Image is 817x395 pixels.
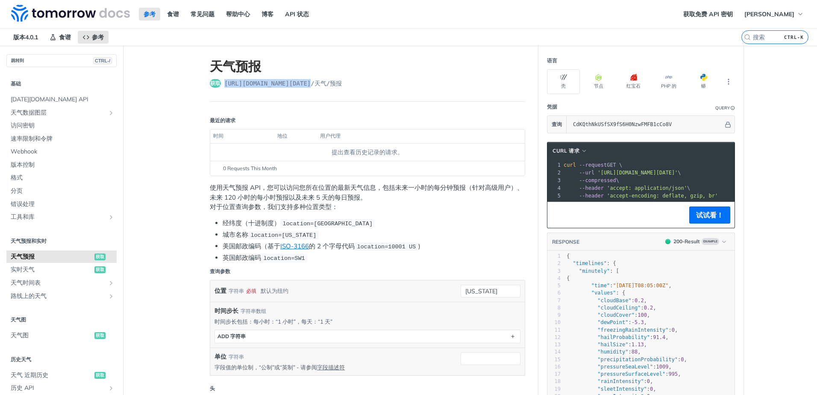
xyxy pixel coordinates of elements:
[632,349,638,355] span: 88
[11,5,130,22] img: Tomorrow.io 天气 API 文档
[215,307,238,315] span: 时间步长
[547,161,562,169] div: 1
[547,334,561,341] div: 12
[579,170,594,176] span: --url
[725,78,732,85] svg: 更多省略号
[162,8,184,21] a: 食谱
[6,159,117,171] a: 版本控制
[9,31,43,44] span: 版本4.0.1
[635,319,644,325] span: 5.3
[547,386,561,393] div: 19
[569,116,723,133] input: apikey
[681,357,684,363] span: 0
[223,254,261,262] font: 英国邮政编码
[221,8,255,21] a: 帮助中心
[673,238,700,245] div: 200 - Result
[11,174,115,182] span: 格式
[210,79,221,88] span: 获取
[647,378,650,384] span: 0
[547,327,561,334] div: 11
[653,334,665,340] span: 91.4
[274,130,317,143] th: 地位
[567,349,641,355] span: : ,
[6,290,117,303] a: 路线上的天气显示路线天气的子页面
[78,31,109,44] a: 参考
[547,378,561,385] div: 18
[613,283,668,289] span: "[DATE]T08:05:00Z"
[547,103,557,111] div: 凭据
[701,83,706,89] font: 蟒
[282,221,373,227] span: location=[GEOGRAPHIC_DATA]
[597,298,631,304] span: "cloudBase"
[722,75,735,88] button: 更多语言
[564,162,576,168] span: curl
[567,334,669,340] span: : ,
[217,333,246,340] div: ADD 字符串
[632,342,644,348] span: 1.13
[567,275,570,281] span: {
[6,382,117,395] a: 历史 API显示历史 API 的子页面
[11,292,106,301] span: 路线上的天气
[573,260,606,266] span: "timelines"
[215,318,520,325] p: 时间步长包括：每小时：“1 小时”，每天：“1 天”
[186,8,219,21] a: 常见问题
[547,312,561,319] div: 9
[229,285,244,297] div: 字符串
[579,162,607,168] span: --request
[617,69,650,94] button: 红宝石
[564,177,619,183] span: \
[547,304,561,312] div: 8
[740,8,808,21] button: [PERSON_NAME]
[582,69,615,94] button: 节点
[567,378,653,384] span: : ,
[567,357,687,363] span: : ,
[93,57,112,64] span: CTRL-/
[567,290,625,296] span: : {
[561,83,566,89] font: 壳
[597,378,644,384] span: "rainIntensity"
[579,268,610,274] span: "minutely"
[567,268,619,274] span: : [
[6,54,117,67] button: 跳转到CTRL-/
[597,312,635,318] span: "cloudCover"
[626,83,641,89] font: 红宝石
[11,371,92,380] span: 天气 近期历史
[280,242,309,250] a: ISO-3166
[547,275,561,282] div: 4
[553,147,579,155] span: cURL 请求
[210,385,215,392] div: 头
[597,349,628,355] span: "humidity"
[567,319,647,325] span: : ,
[547,253,561,260] div: 1
[644,305,653,311] span: 0.2
[564,162,622,168] span: GET \
[687,69,720,94] button: 蟒
[11,135,115,143] span: 速率限制和令牌
[94,372,106,379] span: 获取
[547,169,562,177] div: 2
[567,386,656,392] span: : ,
[689,206,730,224] button: 试试看！
[547,192,562,200] div: 5
[567,305,656,311] span: : ,
[6,198,117,211] a: 错误处理
[552,121,562,128] span: 查询
[215,363,448,371] p: 字段值的单位制，“公制”或“英制” - 请参阅
[94,254,106,260] span: 获取
[547,57,557,65] div: 语言
[567,342,647,348] span: : ,
[215,285,226,297] label: 位置
[547,184,562,192] div: 4
[223,242,355,250] font: 美国邮政编码（基于 的 2 个字母代码
[564,170,681,176] span: \
[11,331,92,340] span: 天气图
[92,33,104,41] span: 参考
[731,106,735,110] i: Information
[11,187,115,195] span: 分页
[11,279,106,287] span: 天气时间表
[564,185,690,191] span: \
[723,120,732,129] button: Hide
[224,79,342,88] span: https://api.tomorrow.io/v4/weather/forecast
[591,290,616,296] span: "values"
[6,316,117,324] h2: 天气图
